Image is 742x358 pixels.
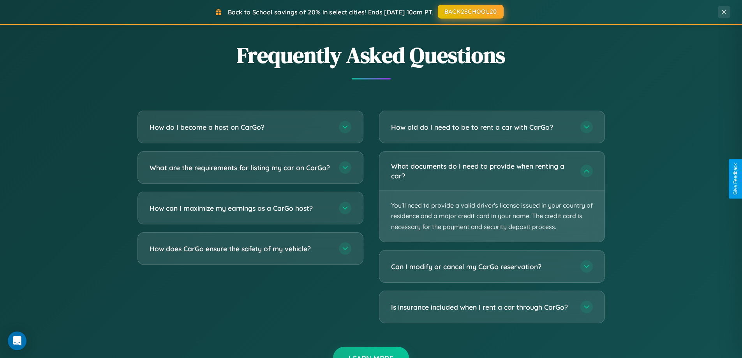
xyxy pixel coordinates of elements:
[150,244,331,254] h3: How does CarGo ensure the safety of my vehicle?
[391,161,573,180] h3: What documents do I need to provide when renting a car?
[150,122,331,132] h3: How do I become a host on CarGo?
[150,203,331,213] h3: How can I maximize my earnings as a CarGo host?
[137,40,605,70] h2: Frequently Asked Questions
[391,302,573,312] h3: Is insurance included when I rent a car through CarGo?
[438,5,504,19] button: BACK2SCHOOL20
[733,163,738,195] div: Give Feedback
[8,332,26,350] div: Open Intercom Messenger
[391,122,573,132] h3: How old do I need to be to rent a car with CarGo?
[228,8,434,16] span: Back to School savings of 20% in select cities! Ends [DATE] 10am PT.
[391,262,573,272] h3: Can I modify or cancel my CarGo reservation?
[150,163,331,173] h3: What are the requirements for listing my car on CarGo?
[379,190,605,242] p: You'll need to provide a valid driver's license issued in your country of residence and a major c...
